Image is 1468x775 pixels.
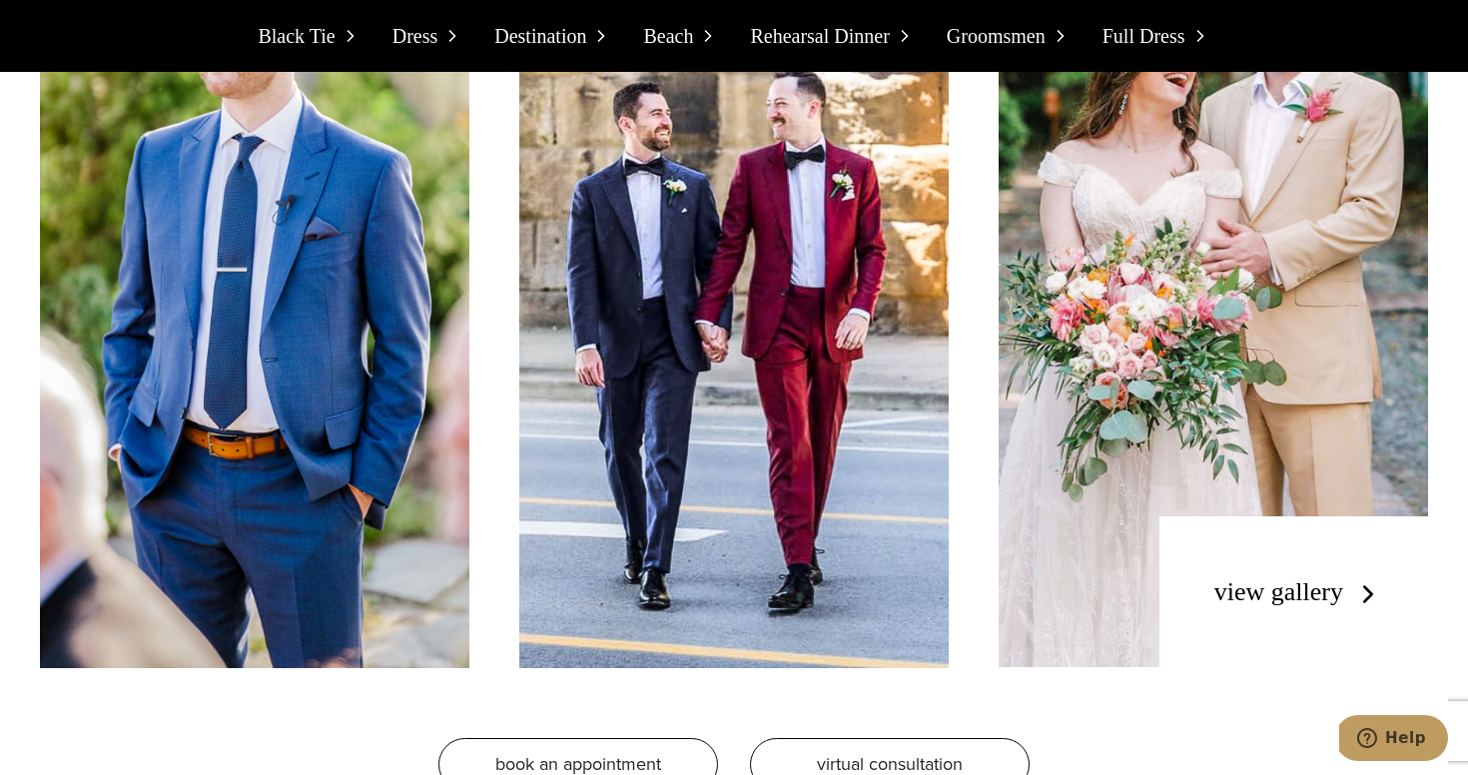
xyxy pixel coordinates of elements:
[750,20,889,52] span: Rehearsal Dinner
[494,20,586,52] span: Destination
[1102,20,1185,52] span: Full Dress
[392,20,438,52] span: Dress
[1214,577,1383,606] a: view gallery
[1339,715,1448,765] iframe: Opens a widget where you can chat to one of our agents
[643,20,693,52] span: Beach
[947,20,1046,52] span: Groomsmen
[258,20,335,52] span: Black Tie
